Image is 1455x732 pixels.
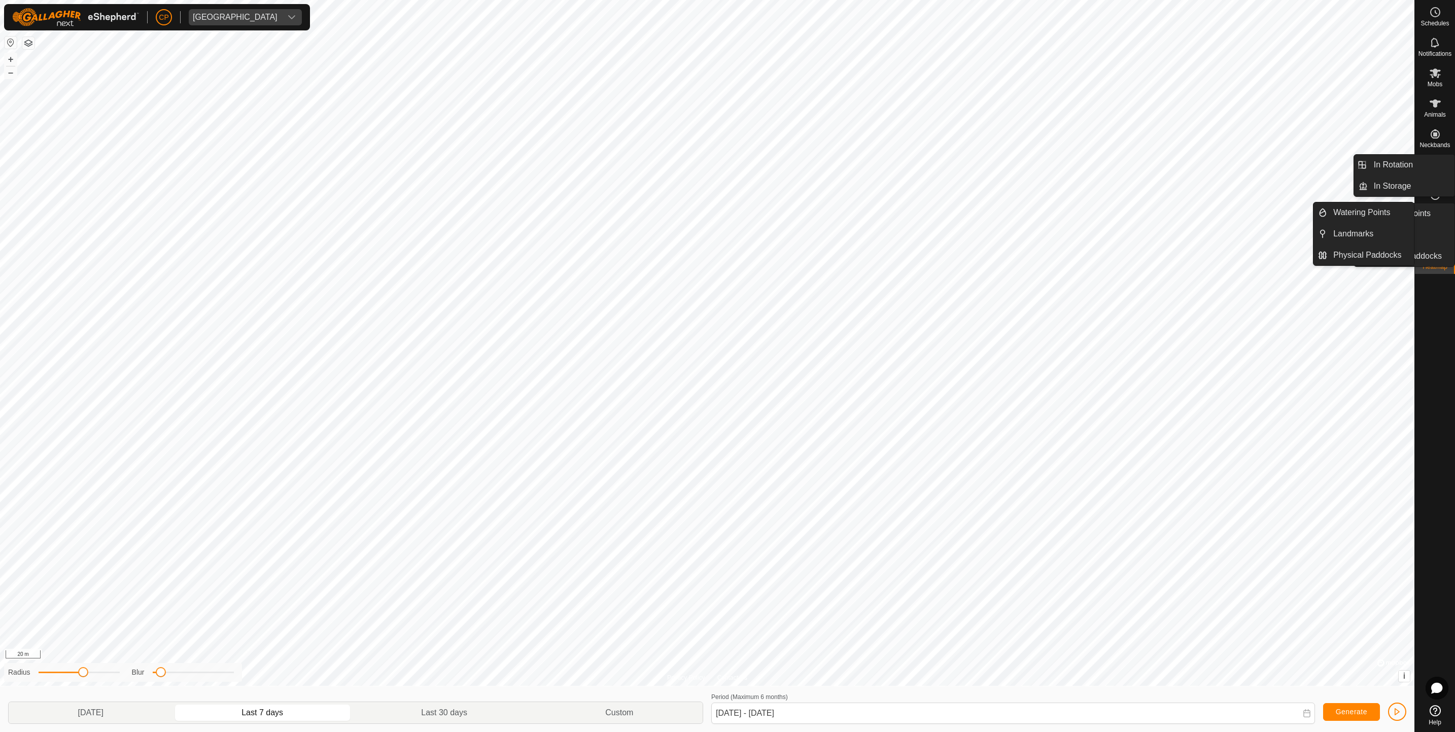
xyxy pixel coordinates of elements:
[1333,249,1401,261] span: Physical Paddocks
[1415,701,1455,729] a: Help
[22,37,34,49] button: Map Layers
[241,707,283,719] span: Last 7 days
[667,673,705,682] a: Privacy Policy
[711,693,788,701] label: Period (Maximum 6 months)
[1327,224,1414,244] a: Landmarks
[78,707,103,719] span: [DATE]
[717,673,747,682] a: Contact Us
[1333,228,1373,240] span: Landmarks
[605,707,633,719] span: Custom
[1313,202,1414,223] li: Watering Points
[1327,245,1414,265] a: Physical Paddocks
[1327,202,1414,223] a: Watering Points
[282,9,302,25] div: dropdown trigger
[1423,264,1447,270] span: Heatmap
[5,37,17,49] button: Reset Map
[193,13,278,21] div: [GEOGRAPHIC_DATA]
[1333,206,1390,219] span: Watering Points
[1336,708,1367,716] span: Generate
[421,707,467,719] span: Last 30 days
[1313,245,1414,265] li: Physical Paddocks
[1429,719,1441,725] span: Help
[1428,81,1442,87] span: Mobs
[1323,703,1380,721] button: Generate
[1418,51,1451,57] span: Notifications
[8,667,30,678] label: Radius
[1313,224,1414,244] li: Landmarks
[1424,112,1446,118] span: Animals
[1421,20,1449,26] span: Schedules
[1399,671,1410,682] button: i
[1403,672,1405,680] span: i
[159,12,168,23] span: CP
[5,53,17,65] button: +
[12,8,139,26] img: Gallagher Logo
[1419,142,1450,148] span: Neckbands
[5,66,17,79] button: –
[189,9,282,25] span: Manbulloo Station
[132,667,145,678] label: Blur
